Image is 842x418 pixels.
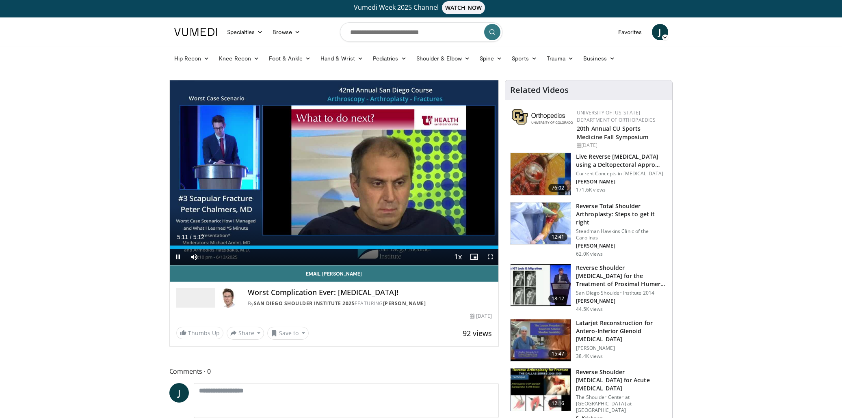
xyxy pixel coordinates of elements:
[576,264,667,288] h3: Reverse Shoulder [MEDICAL_DATA] for the Treatment of Proximal Humeral …
[222,24,268,40] a: Specialties
[268,24,305,40] a: Browse
[512,109,573,125] img: 355603a8-37da-49b6-856f-e00d7e9307d3.png.150x105_q85_autocrop_double_scale_upscale_version-0.2.png
[264,50,316,67] a: Foot & Ankle
[576,187,606,193] p: 171.6K views
[175,1,667,14] a: Vumedi Week 2025 ChannelWATCH NOW
[411,50,475,67] a: Shoulder & Elbow
[577,125,648,141] a: 20th Annual CU Sports Medicine Fall Symposium
[548,233,568,241] span: 12:41
[576,319,667,343] h3: Latarjet Reconstruction for Antero-Inferior Glenoid [MEDICAL_DATA]
[548,350,568,358] span: 15:47
[466,249,482,265] button: Enable picture-in-picture mode
[510,264,667,312] a: 18:12 Reverse Shoulder [MEDICAL_DATA] for the Treatment of Proximal Humeral … San Diego Shoulder ...
[169,366,499,377] span: Comments 0
[170,249,186,265] button: Pause
[507,50,542,67] a: Sports
[190,234,192,240] span: /
[548,295,568,303] span: 18:12
[578,50,620,67] a: Business
[267,327,309,340] button: Save to
[248,288,492,297] h4: Worst Complication Ever: [MEDICAL_DATA]!
[475,50,507,67] a: Spine
[316,50,368,67] a: Hand & Wrist
[170,246,499,249] div: Progress Bar
[576,368,667,392] h3: Reverse Shoulder [MEDICAL_DATA] for Acute [MEDICAL_DATA]
[576,179,667,185] p: [PERSON_NAME]
[576,251,603,257] p: 62.0K views
[340,22,502,42] input: Search topics, interventions
[576,228,667,241] p: Steadman Hawkins Clinic of the Carolinas
[254,300,355,307] a: San Diego Shoulder Institute 2025
[511,264,571,306] img: Q2xRg7exoPLTwO8X4xMDoxOjA4MTsiGN.150x105_q85_crop-smart_upscale.jpg
[576,153,667,169] h3: Live Reverse [MEDICAL_DATA] using a Deltopectoral Appro…
[613,24,647,40] a: Favorites
[169,383,189,403] a: J
[548,184,568,192] span: 76:02
[470,312,492,320] div: [DATE]
[576,202,667,226] h3: Reverse Total Shoulder Arthroplasty: Steps to get it right
[450,249,466,265] button: Playback Rate
[368,50,411,67] a: Pediatrics
[227,327,264,340] button: Share
[511,153,571,195] img: 684033_3.png.150x105_q85_crop-smart_upscale.jpg
[442,1,485,14] span: WATCH NOW
[510,202,667,257] a: 12:41 Reverse Total Shoulder Arthroplasty: Steps to get it right Steadman Hawkins Clinic of the C...
[248,300,492,307] div: By FEATURING
[511,368,571,411] img: butch_reverse_arthroplasty_3.png.150x105_q85_crop-smart_upscale.jpg
[576,345,667,351] p: [PERSON_NAME]
[511,203,571,245] img: 326034_0000_1.png.150x105_q85_crop-smart_upscale.jpg
[383,300,426,307] a: [PERSON_NAME]
[219,288,238,308] img: Avatar
[193,234,204,240] span: 5:12
[542,50,579,67] a: Trauma
[652,24,668,40] a: J
[576,298,667,304] p: [PERSON_NAME]
[576,170,667,177] p: Current Concepts in [MEDICAL_DATA]
[548,399,568,407] span: 12:16
[576,243,667,249] p: [PERSON_NAME]
[177,234,188,240] span: 5:11
[174,28,217,36] img: VuMedi Logo
[186,249,202,265] button: Mute
[577,142,666,149] div: [DATE]
[510,319,667,362] a: 15:47 Latarjet Reconstruction for Antero-Inferior Glenoid [MEDICAL_DATA] [PERSON_NAME] 38.4K views
[482,249,498,265] button: Fullscreen
[576,394,667,414] p: The Shoulder Center at [GEOGRAPHIC_DATA] at [GEOGRAPHIC_DATA]
[170,265,499,282] a: Email [PERSON_NAME]
[170,80,499,265] video-js: Video Player
[510,85,569,95] h4: Related Videos
[176,288,215,308] img: San Diego Shoulder Institute 2025
[511,319,571,362] img: 38708_0000_3.png.150x105_q85_crop-smart_upscale.jpg
[176,327,223,339] a: Thumbs Up
[463,328,492,338] span: 92 views
[510,153,667,196] a: 76:02 Live Reverse [MEDICAL_DATA] using a Deltopectoral Appro… Current Concepts in [MEDICAL_DATA]...
[169,50,214,67] a: Hip Recon
[576,306,603,312] p: 44.5K views
[214,50,264,67] a: Knee Recon
[576,290,667,296] p: San Diego Shoulder Institute 2014
[576,353,603,360] p: 38.4K views
[577,109,656,123] a: University of [US_STATE] Department of Orthopaedics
